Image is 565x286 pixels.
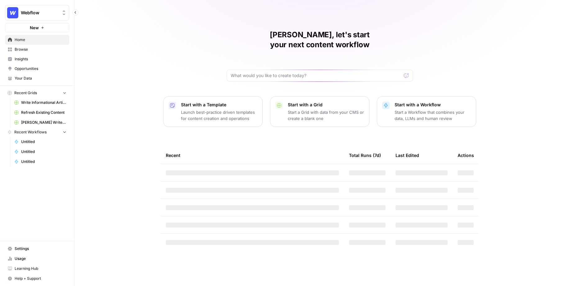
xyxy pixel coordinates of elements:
[30,25,39,31] span: New
[5,5,69,21] button: Workspace: Webflow
[288,102,364,108] p: Start with a Grid
[166,147,339,164] div: Recent
[349,147,381,164] div: Total Runs (7d)
[270,96,369,127] button: Start with a GridStart a Grid with data from your CMS or create a blank one
[14,129,47,135] span: Recent Workflows
[11,157,69,167] a: Untitled
[5,254,69,264] a: Usage
[395,147,419,164] div: Last Edited
[5,274,69,284] button: Help + Support
[231,72,401,79] input: What would you like to create today?
[5,44,69,54] a: Browse
[21,110,66,115] span: Refresh Existing Content
[15,66,66,71] span: Opportunities
[15,266,66,271] span: Learning Hub
[7,7,18,18] img: Webflow Logo
[21,100,66,105] span: Write Informational Article
[5,264,69,274] a: Learning Hub
[21,10,58,16] span: Webflow
[15,47,66,52] span: Browse
[21,149,66,155] span: Untitled
[11,98,69,108] a: Write Informational Article
[15,76,66,81] span: Your Data
[181,102,257,108] p: Start with a Template
[5,244,69,254] a: Settings
[11,147,69,157] a: Untitled
[288,109,364,122] p: Start a Grid with data from your CMS or create a blank one
[5,54,69,64] a: Insights
[15,256,66,261] span: Usage
[21,120,66,125] span: [PERSON_NAME] Write Informational Article
[11,118,69,127] a: [PERSON_NAME] Write Informational Article
[5,64,69,74] a: Opportunities
[458,147,474,164] div: Actions
[15,56,66,62] span: Insights
[395,102,471,108] p: Start with a Workflow
[11,137,69,147] a: Untitled
[5,127,69,137] button: Recent Workflows
[15,37,66,43] span: Home
[5,23,69,32] button: New
[15,276,66,281] span: Help + Support
[5,88,69,98] button: Recent Grids
[163,96,263,127] button: Start with a TemplateLaunch best-practice driven templates for content creation and operations
[21,139,66,145] span: Untitled
[227,30,413,50] h1: [PERSON_NAME], let's start your next content workflow
[14,90,37,96] span: Recent Grids
[395,109,471,122] p: Start a Workflow that combines your data, LLMs and human review
[5,35,69,45] a: Home
[21,159,66,164] span: Untitled
[11,108,69,118] a: Refresh Existing Content
[181,109,257,122] p: Launch best-practice driven templates for content creation and operations
[15,246,66,251] span: Settings
[5,73,69,83] a: Your Data
[377,96,476,127] button: Start with a WorkflowStart a Workflow that combines your data, LLMs and human review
